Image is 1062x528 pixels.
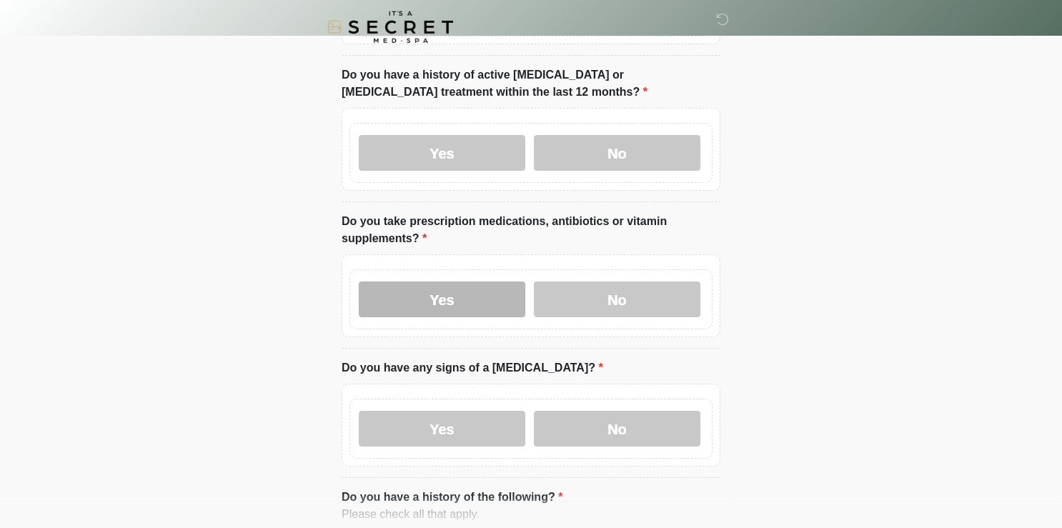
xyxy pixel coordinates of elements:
label: No [534,411,700,447]
label: No [534,282,700,317]
label: Yes [359,282,525,317]
label: Do you have a history of active [MEDICAL_DATA] or [MEDICAL_DATA] treatment within the last 12 mon... [342,66,720,101]
img: It's A Secret Med Spa Logo [327,11,453,43]
div: Please check all that apply. [342,506,720,523]
label: Yes [359,135,525,171]
label: Do you have a history of the following? [342,489,562,506]
label: Yes [359,411,525,447]
label: Do you take prescription medications, antibiotics or vitamin supplements? [342,213,720,247]
label: No [534,135,700,171]
label: Do you have any signs of a [MEDICAL_DATA]? [342,359,603,377]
